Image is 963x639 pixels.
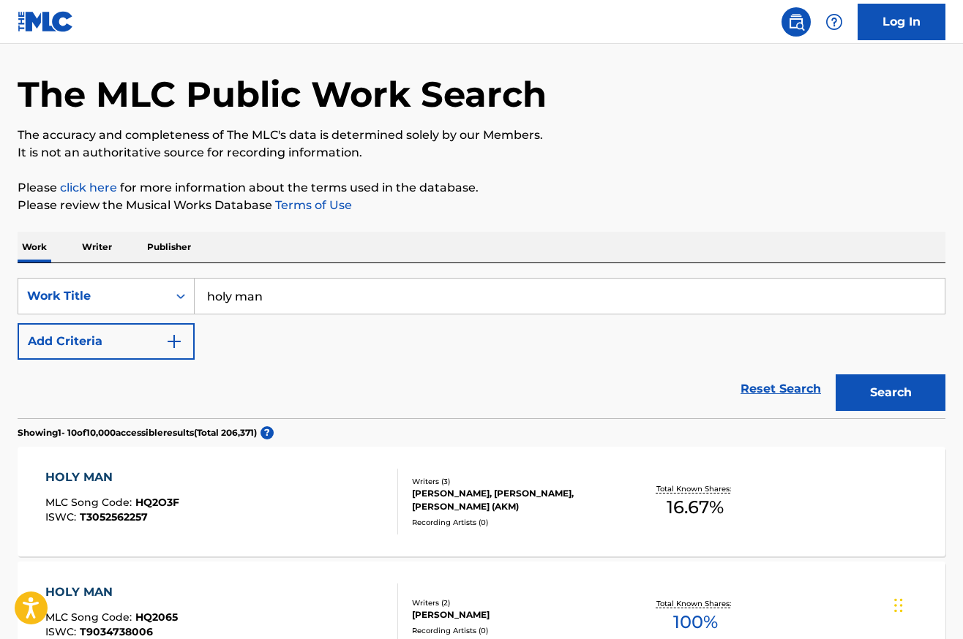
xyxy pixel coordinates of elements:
div: Writers ( 2 ) [412,597,618,608]
span: HQ2O3F [135,496,179,509]
p: The accuracy and completeness of The MLC's data is determined solely by our Members. [18,126,945,144]
div: Help [820,7,849,37]
img: MLC Logo [18,11,74,32]
img: search [787,13,805,31]
p: Publisher [143,232,195,262]
span: ISWC : [45,510,80,523]
button: Search [836,374,945,411]
a: Public Search [782,7,811,37]
span: T3052562257 [80,510,148,523]
span: MLC Song Code : [45,610,135,624]
div: Drag [894,583,903,627]
div: Recording Artists ( 0 ) [412,625,618,636]
div: Work Title [27,287,159,305]
div: Writers ( 3 ) [412,476,618,487]
p: Work [18,232,51,262]
span: ? [261,426,274,439]
span: ISWC : [45,625,80,638]
div: HOLY MAN [45,469,179,486]
p: Showing 1 - 10 of 10,000 accessible results (Total 206,371 ) [18,426,257,439]
img: help [825,13,843,31]
a: Reset Search [733,373,828,405]
span: MLC Song Code : [45,496,135,509]
iframe: Chat Widget [890,569,963,639]
span: T9034738006 [80,625,153,638]
p: Please for more information about the terms used in the database. [18,179,945,197]
div: [PERSON_NAME], [PERSON_NAME], [PERSON_NAME] (AKM) [412,487,618,513]
form: Search Form [18,278,945,418]
p: Total Known Shares: [656,483,735,494]
span: 16.67 % [667,494,724,521]
a: HOLY MANMLC Song Code:HQ2O3FISWC:T3052562257Writers (3)[PERSON_NAME], [PERSON_NAME], [PERSON_NAME... [18,447,945,556]
a: Terms of Use [272,198,352,212]
button: Add Criteria [18,323,195,360]
a: click here [60,181,117,194]
p: It is not an authoritative source for recording information. [18,144,945,162]
span: HQ2065 [135,610,178,624]
p: Total Known Shares: [656,598,735,609]
div: Recording Artists ( 0 ) [412,517,618,528]
h1: The MLC Public Work Search [18,72,547,116]
a: Log In [858,4,945,40]
span: 100 % [673,609,718,635]
img: 9d2ae6d4665cec9f34b9.svg [165,333,183,350]
div: HOLY MAN [45,583,178,601]
div: [PERSON_NAME] [412,608,618,621]
p: Please review the Musical Works Database [18,197,945,214]
p: Writer [78,232,116,262]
